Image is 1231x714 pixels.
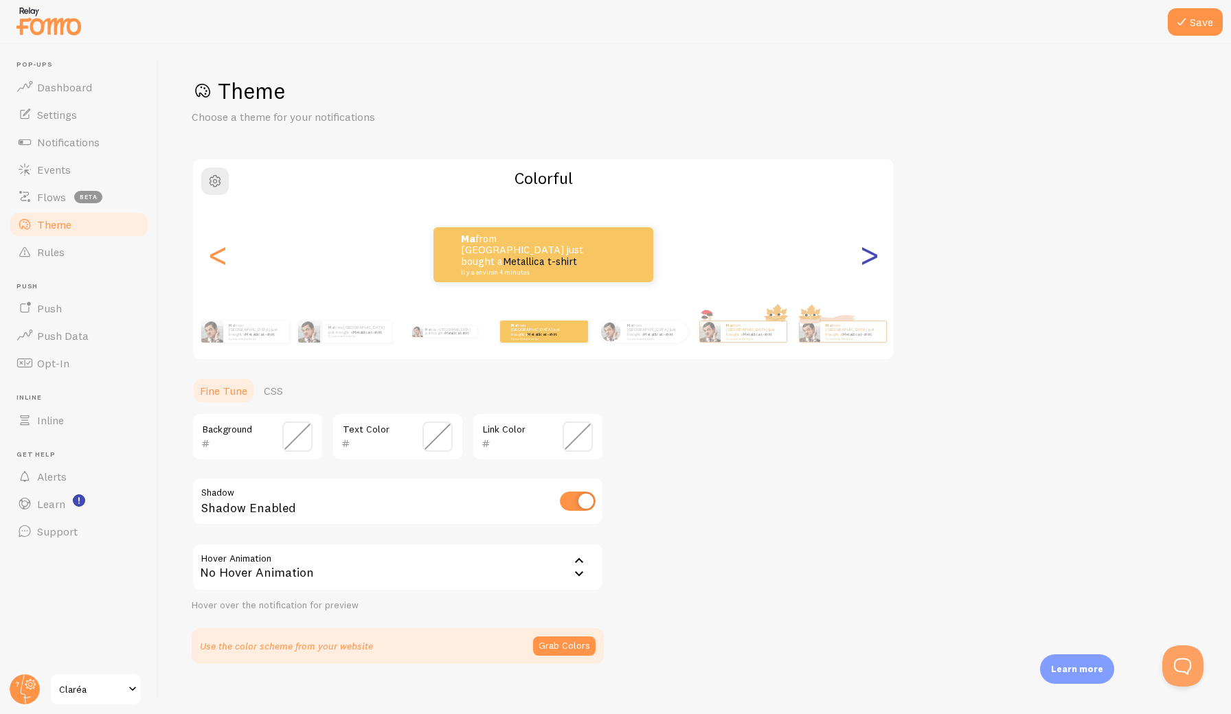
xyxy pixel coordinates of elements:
h2: Colorful [193,168,894,189]
a: Dashboard [8,73,150,101]
strong: Ma [461,232,475,245]
div: Hover over the notification for preview [192,599,604,612]
span: beta [74,191,102,203]
span: Push [16,282,150,291]
p: Learn more [1051,663,1103,676]
span: Settings [37,108,77,122]
span: Theme [37,218,71,231]
span: Rules [37,245,65,259]
a: Alerts [8,463,150,490]
div: Previous slide [210,205,226,304]
a: Flows beta [8,183,150,211]
p: Choose a theme for your notifications [192,109,521,125]
div: No Hover Animation [192,543,604,591]
small: il y a environ 4 minutes [461,269,594,276]
strong: Ma [726,323,732,328]
span: Alerts [37,470,67,483]
a: Notifications [8,128,150,156]
span: Inline [16,393,150,402]
a: Push Data [8,322,150,349]
span: Learn [37,497,65,511]
a: Metallica t-shirt [644,332,673,337]
strong: Ma [229,323,234,328]
p: from [GEOGRAPHIC_DATA] just bought a [511,323,566,340]
a: Settings [8,101,150,128]
a: Metallica t-shirt [528,332,557,337]
span: Opt-In [37,356,69,370]
span: Push Data [37,329,89,343]
small: il y a environ 4 minutes [229,337,282,340]
img: fomo-relay-logo-orange.svg [14,3,83,38]
small: il y a environ 4 minutes [328,335,385,338]
a: CSS [256,377,291,404]
img: Fomo [411,326,422,337]
div: Next slide [861,205,877,304]
span: Get Help [16,450,150,459]
a: Inline [8,406,150,434]
a: Metallica t-shirt [445,331,468,335]
span: Pop-ups [16,60,150,69]
div: Shadow Enabled [192,477,604,527]
img: Fomo [298,321,320,343]
h1: Theme [192,77,1198,105]
p: from [GEOGRAPHIC_DATA] just bought a [826,323,881,340]
a: Metallica t-shirt [503,255,577,268]
strong: Ma [328,325,334,330]
span: Dashboard [37,80,92,94]
p: from [GEOGRAPHIC_DATA] just bought a [726,323,781,340]
strong: Ma [511,323,517,328]
span: Inline [37,413,64,427]
p: from [GEOGRAPHIC_DATA] just bought a [229,323,284,340]
a: Events [8,156,150,183]
img: Fomo [799,321,820,342]
a: Metallica t-shirt [352,329,382,334]
a: Metallica t-shirt [245,332,275,337]
span: Support [37,525,78,538]
svg: <p>Watch New Feature Tutorials!</p> [73,494,85,507]
a: Theme [8,211,150,238]
small: il y a environ 4 minutes [726,337,780,340]
a: Rules [8,238,150,266]
iframe: Help Scout Beacon - Open [1162,645,1204,687]
small: il y a environ 4 minutes [826,337,879,340]
img: Fomo [699,321,720,342]
img: Fomo [201,321,223,343]
div: Learn more [1040,654,1114,684]
span: Events [37,163,71,176]
p: from [GEOGRAPHIC_DATA] just bought a [627,323,682,340]
span: Flows [37,190,66,204]
a: Push [8,295,150,322]
a: Learn [8,490,150,518]
span: Claréa [59,681,124,698]
button: Grab Colors [533,636,596,656]
a: Opt-In [8,349,150,377]
p: from [GEOGRAPHIC_DATA] just bought a [425,326,471,337]
img: Fomo [600,321,620,341]
small: il y a environ 4 minutes [627,337,681,340]
a: Support [8,518,150,545]
a: Metallica t-shirt [743,332,772,337]
small: il y a environ 4 minutes [511,337,565,340]
strong: Ma [425,327,430,332]
strong: Ma [627,323,633,328]
a: Metallica t-shirt [842,332,872,337]
a: Fine Tune [192,377,256,404]
p: from [GEOGRAPHIC_DATA] just bought a [461,233,598,276]
p: Use the color scheme from your website [200,639,373,653]
strong: Ma [826,323,831,328]
a: Claréa [49,673,142,706]
p: from [GEOGRAPHIC_DATA] just bought a [328,325,386,338]
span: Notifications [37,135,100,149]
span: Push [37,301,62,315]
